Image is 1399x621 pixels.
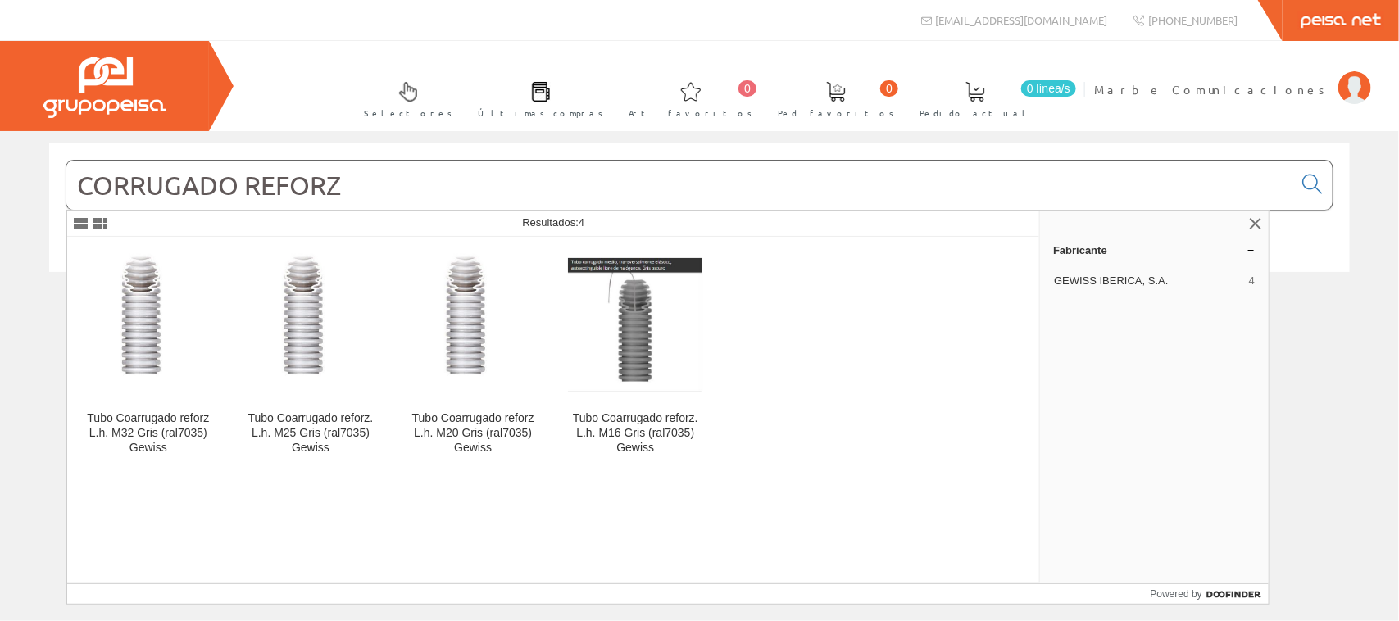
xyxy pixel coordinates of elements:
a: Selectores [347,68,461,128]
span: Últimas compras [478,105,603,121]
a: Tubo Coarrugado reforz. L.h. M16 Gris (ral7035) Gewiss Tubo Coarrugado reforz. L.h. M16 Gris (ral... [555,238,716,474]
span: 4 [1249,274,1255,288]
span: 0 línea/s [1021,80,1076,97]
div: Tubo Coarrugado reforz. L.h. M16 Gris (ral7035) Gewiss [568,411,703,456]
img: Tubo Coarrugado reforz. L.h. M25 Gris (ral7035) Gewiss [262,251,359,398]
span: Marbe Comunicaciones [1094,81,1330,97]
div: © Grupo Peisa [49,292,1350,306]
img: Tubo Coarrugado reforz L.h. M32 Gris (ral7035) Gewiss [100,251,197,398]
span: Art. favoritos [629,105,752,121]
span: 0 [738,80,756,97]
span: 4 [579,216,584,229]
span: Resultados: [522,216,584,229]
input: Buscar... [66,161,1292,210]
a: Últimas compras [461,68,611,128]
a: Powered by [1151,584,1270,604]
a: Tubo Coarrugado reforz L.h. M32 Gris (ral7035) Gewiss Tubo Coarrugado reforz L.h. M32 Gris (ral70... [67,238,229,474]
span: Selectores [364,105,452,121]
span: GEWISS IBERICA, S.A. [1054,274,1242,288]
span: Ped. favoritos [778,105,894,121]
span: Powered by [1151,587,1202,601]
div: Tubo Coarrugado reforz. L.h. M25 Gris (ral7035) Gewiss [243,411,378,456]
img: Tubo Coarrugado reforz L.h. M20 Gris (ral7035) Gewiss [425,251,521,398]
a: Tubo Coarrugado reforz. L.h. M25 Gris (ral7035) Gewiss Tubo Coarrugado reforz. L.h. M25 Gris (ral... [229,238,391,474]
img: Tubo Coarrugado reforz. L.h. M16 Gris (ral7035) Gewiss [568,258,703,392]
a: Fabricante [1040,237,1269,263]
span: Pedido actual [920,105,1031,121]
a: Tubo Coarrugado reforz L.h. M20 Gris (ral7035) Gewiss Tubo Coarrugado reforz L.h. M20 Gris (ral70... [393,238,554,474]
img: Grupo Peisa [43,57,166,118]
span: [EMAIL_ADDRESS][DOMAIN_NAME] [936,13,1108,27]
div: Tubo Coarrugado reforz L.h. M32 Gris (ral7035) Gewiss [80,411,216,456]
div: Tubo Coarrugado reforz L.h. M20 Gris (ral7035) Gewiss [406,411,541,456]
a: Marbe Comunicaciones [1094,68,1371,84]
span: 0 [880,80,898,97]
span: [PHONE_NUMBER] [1148,13,1238,27]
